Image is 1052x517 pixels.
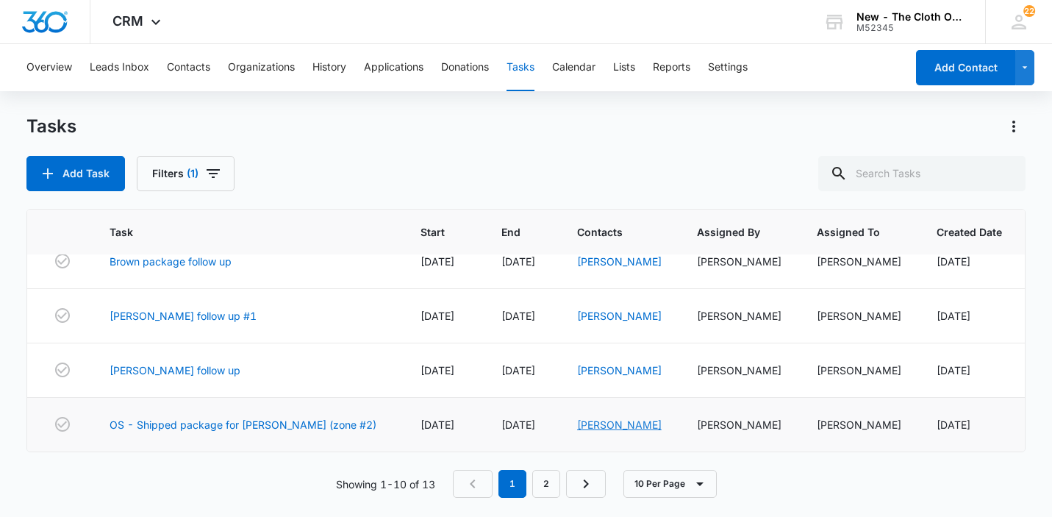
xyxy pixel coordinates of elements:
[937,364,970,377] span: [DATE]
[577,255,662,268] a: [PERSON_NAME]
[937,255,970,268] span: [DATE]
[110,308,257,324] a: [PERSON_NAME] follow up #1
[441,44,489,91] button: Donations
[697,363,781,378] div: [PERSON_NAME]
[26,156,125,191] button: Add Task
[856,11,964,23] div: account name
[817,417,901,432] div: [PERSON_NAME]
[228,44,295,91] button: Organizations
[110,363,240,378] a: [PERSON_NAME] follow up
[501,364,535,377] span: [DATE]
[110,224,364,240] span: Task
[421,418,454,431] span: [DATE]
[566,470,606,498] a: Next Page
[937,310,970,322] span: [DATE]
[577,224,640,240] span: Contacts
[137,156,235,191] button: Filters(1)
[187,168,198,179] span: (1)
[623,470,717,498] button: 10 Per Page
[421,224,445,240] span: Start
[818,156,1026,191] input: Search Tasks
[1002,115,1026,138] button: Actions
[708,44,748,91] button: Settings
[697,224,760,240] span: Assigned By
[937,224,1002,240] span: Created Date
[453,470,606,498] nav: Pagination
[90,44,149,91] button: Leads Inbox
[26,44,72,91] button: Overview
[613,44,635,91] button: Lists
[336,477,435,492] p: Showing 1-10 of 13
[167,44,210,91] button: Contacts
[532,470,560,498] a: Page 2
[697,417,781,432] div: [PERSON_NAME]
[507,44,534,91] button: Tasks
[577,418,662,431] a: [PERSON_NAME]
[916,50,1015,85] button: Add Contact
[653,44,690,91] button: Reports
[817,308,901,324] div: [PERSON_NAME]
[577,364,662,377] a: [PERSON_NAME]
[1023,5,1035,17] div: notifications count
[421,364,454,377] span: [DATE]
[577,310,662,322] a: [PERSON_NAME]
[364,44,423,91] button: Applications
[312,44,346,91] button: History
[110,254,232,269] a: Brown package follow up
[697,254,781,269] div: [PERSON_NAME]
[817,254,901,269] div: [PERSON_NAME]
[937,418,970,431] span: [DATE]
[26,115,76,138] h1: Tasks
[552,44,595,91] button: Calendar
[1023,5,1035,17] span: 22
[498,470,526,498] em: 1
[501,310,535,322] span: [DATE]
[421,255,454,268] span: [DATE]
[501,418,535,431] span: [DATE]
[421,310,454,322] span: [DATE]
[817,363,901,378] div: [PERSON_NAME]
[501,224,520,240] span: End
[697,308,781,324] div: [PERSON_NAME]
[110,417,376,432] a: OS - Shipped package for [PERSON_NAME] (zone #2)
[112,13,143,29] span: CRM
[856,23,964,33] div: account id
[501,255,535,268] span: [DATE]
[817,224,880,240] span: Assigned To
